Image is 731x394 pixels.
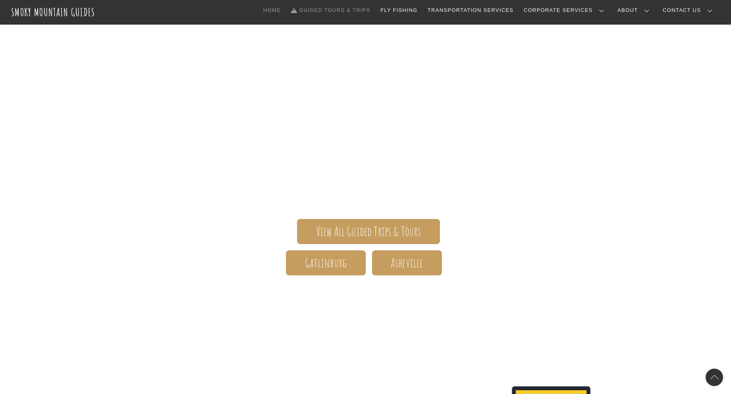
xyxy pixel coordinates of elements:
[136,288,596,307] h1: Your adventure starts here.
[377,2,420,19] a: Fly Fishing
[391,259,423,267] span: Asheville
[520,2,610,19] a: Corporate Services
[316,227,421,236] span: View All Guided Trips & Tours
[11,6,95,19] a: Smoky Mountain Guides
[288,2,374,19] a: Guided Tours & Trips
[424,2,516,19] a: Transportation Services
[260,2,284,19] a: Home
[136,94,596,134] span: Smoky Mountain Guides
[297,219,439,244] a: View All Guided Trips & Tours
[305,259,347,267] span: Gatlinburg
[286,250,365,275] a: Gatlinburg
[614,2,656,19] a: About
[372,250,442,275] a: Asheville
[660,2,719,19] a: Contact Us
[136,134,596,195] span: The ONLY one-stop, full Service Guide Company for the Gatlinburg and [GEOGRAPHIC_DATA] side of th...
